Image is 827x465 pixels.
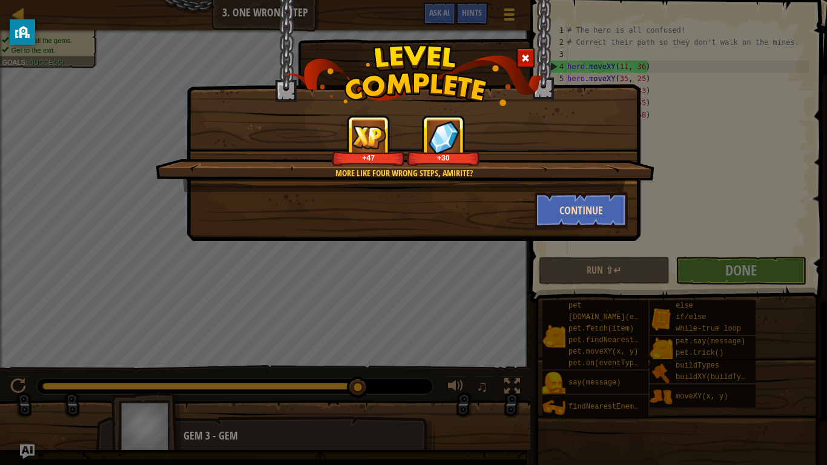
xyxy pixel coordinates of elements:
[10,19,35,45] button: privacy banner
[284,45,544,106] img: level_complete.png
[535,192,628,228] button: Continue
[428,120,460,154] img: reward_icon_gems.png
[352,125,386,149] img: reward_icon_xp.png
[213,167,595,179] div: More like four wrong steps, amirite?
[334,153,403,162] div: +47
[409,153,478,162] div: +30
